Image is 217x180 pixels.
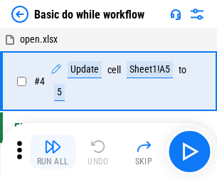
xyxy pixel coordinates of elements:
span: open.xlsx [20,33,58,45]
div: cell [107,65,121,75]
button: Skip [121,134,166,169]
div: Skip [135,157,153,166]
div: 5 [54,84,65,101]
div: Sheet1!A5 [127,61,173,78]
button: Run All [30,134,75,169]
div: Update [68,61,102,78]
span: # 4 [34,75,45,87]
div: to [179,65,186,75]
img: Main button [178,140,201,163]
img: Settings menu [189,6,206,23]
img: Run All [44,138,61,155]
div: Basic do while workflow [34,8,144,21]
img: Skip [135,138,152,155]
img: Back [11,6,28,23]
img: Support [170,9,181,20]
div: Run All [37,157,69,166]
